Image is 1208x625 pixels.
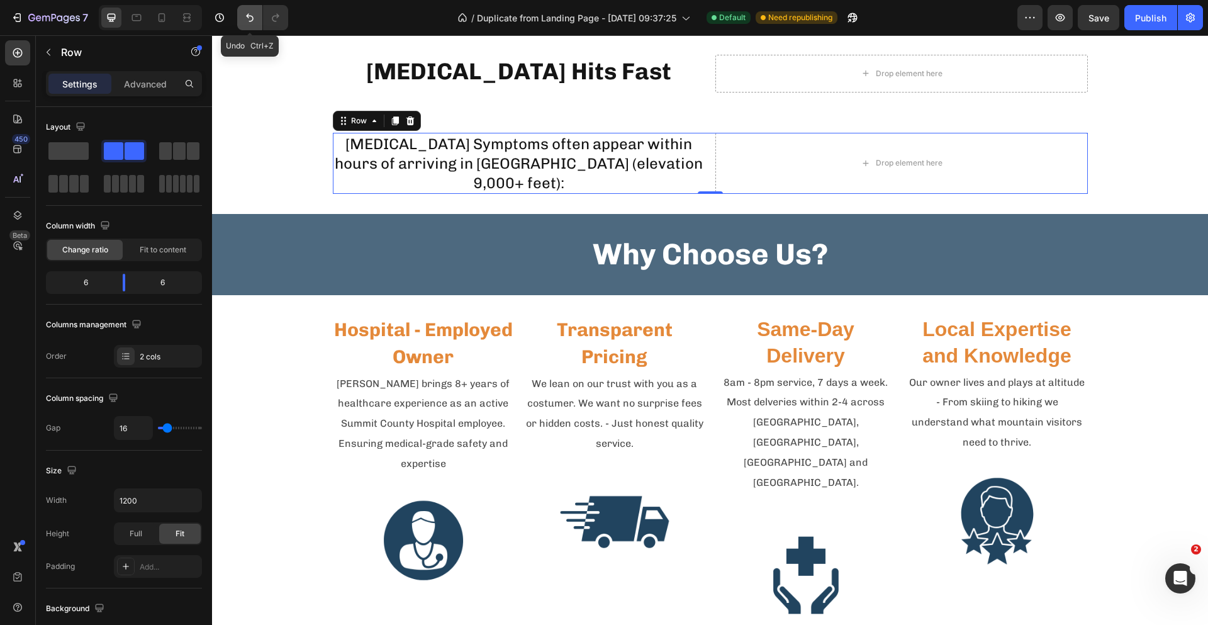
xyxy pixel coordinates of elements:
[717,418,853,554] img: gempages_572524799243322240-80987117-e260-454e-a287-041b51ee5e84.png
[314,342,491,415] span: We lean on our trust with you as a costumer. We want no surprise fees or hidden costs. - Just hon...
[335,419,471,555] img: gempages_572524799243322240-5256438b-371f-42ee-9f63-8f8db9a6a29b.png
[9,230,30,240] div: Beta
[140,561,199,573] div: Add...
[719,12,746,23] span: Default
[1165,563,1195,594] iframe: Intercom live chat
[381,201,616,237] strong: Why Choose Us?
[12,134,30,144] div: 450
[62,244,108,256] span: Change ratio
[115,489,201,512] input: Auto
[82,10,88,25] p: 7
[545,283,642,332] span: Same-Day Delivery
[1135,11,1166,25] div: Publish
[62,77,98,91] p: Settings
[1191,544,1201,555] span: 2
[695,280,876,335] h2: Local Expertise and Knowledge
[46,463,79,480] div: Size
[345,283,461,333] span: Transparent Pricing
[46,218,113,235] div: Column width
[122,283,301,333] span: Hospital - Employed Owner
[143,439,279,575] img: gempages_572524799243322240-6b4d2b52-2aa6-4f07-9f3a-66af2b7ffdee.png
[46,495,67,506] div: Width
[46,317,144,334] div: Columns management
[46,600,107,617] div: Background
[140,351,199,363] div: 2 cols
[46,390,121,407] div: Column spacing
[664,123,730,133] div: Drop element here
[212,35,1208,625] iframe: Design area
[46,351,67,362] div: Order
[137,80,157,91] div: Row
[1124,5,1177,30] button: Publish
[1088,13,1109,23] span: Save
[471,11,474,25] span: /
[176,528,184,539] span: Fit
[46,119,88,136] div: Layout
[125,342,298,435] span: [PERSON_NAME] brings 8+ years of healthcare experience as an active Summit County Hospital employ...
[768,12,832,23] span: Need republishing
[46,561,75,572] div: Padding
[61,45,168,60] p: Row
[237,5,288,30] div: Undo/Redo
[5,5,94,30] button: 7
[512,341,676,454] span: 8am - 8pm service, 7 days a week. Most delveries within 2-4 across [GEOGRAPHIC_DATA], [GEOGRAPHIC...
[477,11,676,25] span: Duplicate from Landing Page - [DATE] 09:37:25
[140,244,186,256] span: Fit to content
[1078,5,1119,30] button: Save
[48,274,113,291] div: 6
[135,274,199,291] div: 6
[115,417,152,439] input: Auto
[124,77,167,91] p: Advanced
[130,528,142,539] span: Full
[46,528,69,539] div: Height
[46,422,60,434] div: Gap
[526,472,662,608] img: gempages_572524799243322240-4b2a776e-281a-4ff1-9761-e10eccc5b552.png
[697,341,873,414] span: Our owner lives and plays at altitude - From skiing to hiking we understand what mountain visitor...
